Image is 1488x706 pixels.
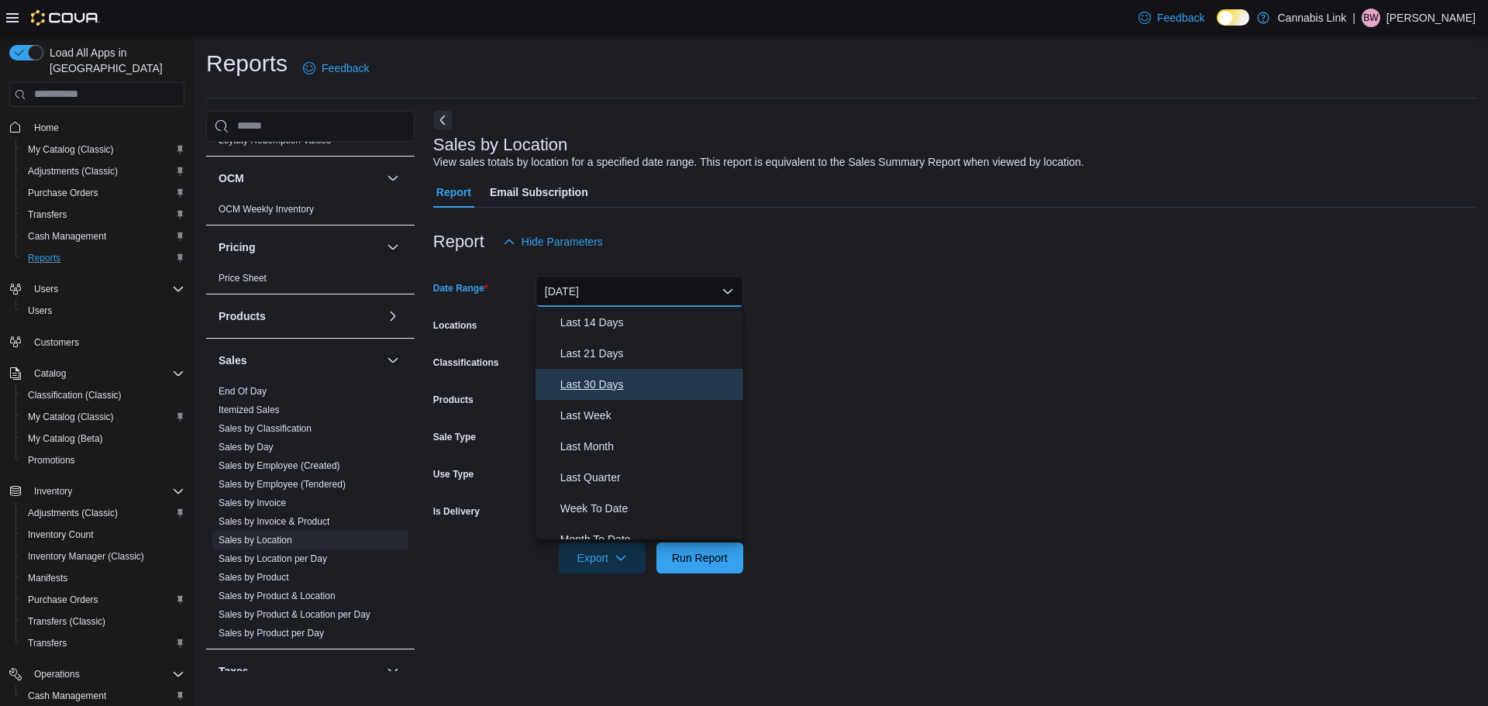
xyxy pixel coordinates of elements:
[22,205,184,224] span: Transfers
[28,230,106,243] span: Cash Management
[433,282,488,294] label: Date Range
[28,364,72,383] button: Catalog
[560,313,737,332] span: Last 14 Days
[219,516,329,527] a: Sales by Invoice & Product
[28,454,75,467] span: Promotions
[1362,9,1380,27] div: Braedan Watson
[22,634,73,653] a: Transfers
[219,460,340,472] span: Sales by Employee (Created)
[22,162,124,181] a: Adjustments (Classic)
[28,594,98,606] span: Purchase Orders
[22,205,73,224] a: Transfers
[28,143,114,156] span: My Catalog (Classic)
[22,687,112,705] a: Cash Management
[34,336,79,349] span: Customers
[15,160,191,182] button: Adjustments (Classic)
[28,165,118,177] span: Adjustments (Classic)
[22,184,105,202] a: Purchase Orders
[219,479,346,490] a: Sales by Employee (Tendered)
[34,283,58,295] span: Users
[219,627,324,639] span: Sales by Product per Day
[22,301,58,320] a: Users
[436,177,471,208] span: Report
[219,478,346,491] span: Sales by Employee (Tendered)
[433,319,477,332] label: Locations
[22,184,184,202] span: Purchase Orders
[433,394,474,406] label: Products
[28,280,64,298] button: Users
[656,542,743,573] button: Run Report
[15,428,191,449] button: My Catalog (Beta)
[433,468,474,480] label: Use Type
[219,405,280,415] a: Itemized Sales
[22,451,81,470] a: Promotions
[206,269,415,294] div: Pricing
[15,300,191,322] button: Users
[219,628,324,639] a: Sales by Product per Day
[433,505,480,518] label: Is Delivery
[219,515,329,528] span: Sales by Invoice & Product
[433,111,452,129] button: Next
[15,632,191,654] button: Transfers
[28,690,106,702] span: Cash Management
[433,356,499,369] label: Classifications
[28,187,98,199] span: Purchase Orders
[22,162,184,181] span: Adjustments (Classic)
[15,406,191,428] button: My Catalog (Classic)
[219,535,292,546] a: Sales by Location
[15,524,191,546] button: Inventory Count
[15,567,191,589] button: Manifests
[219,572,289,583] a: Sales by Product
[1277,9,1346,27] p: Cannabis Link
[22,408,120,426] a: My Catalog (Classic)
[22,301,184,320] span: Users
[28,119,65,137] a: Home
[219,534,292,546] span: Sales by Location
[219,609,370,620] a: Sales by Product & Location per Day
[28,432,103,445] span: My Catalog (Beta)
[28,305,52,317] span: Users
[15,589,191,611] button: Purchase Orders
[28,118,184,137] span: Home
[206,200,415,225] div: OCM
[22,429,184,448] span: My Catalog (Beta)
[219,203,314,215] span: OCM Weekly Inventory
[560,437,737,456] span: Last Month
[384,662,402,680] button: Taxes
[22,612,184,631] span: Transfers (Classic)
[22,504,124,522] a: Adjustments (Classic)
[34,367,66,380] span: Catalog
[22,612,112,631] a: Transfers (Classic)
[28,411,114,423] span: My Catalog (Classic)
[15,502,191,524] button: Adjustments (Classic)
[384,238,402,257] button: Pricing
[219,308,381,324] button: Products
[15,182,191,204] button: Purchase Orders
[206,48,288,79] h1: Reports
[15,546,191,567] button: Inventory Manager (Classic)
[219,441,274,453] span: Sales by Day
[384,351,402,370] button: Sales
[219,385,267,398] span: End Of Day
[219,308,266,324] h3: Products
[219,553,327,565] span: Sales by Location per Day
[219,272,267,284] span: Price Sheet
[34,668,80,680] span: Operations
[219,497,286,509] span: Sales by Invoice
[22,525,100,544] a: Inventory Count
[1386,9,1476,27] p: [PERSON_NAME]
[560,468,737,487] span: Last Quarter
[28,665,86,684] button: Operations
[219,498,286,508] a: Sales by Invoice
[15,226,191,247] button: Cash Management
[433,232,484,251] h3: Report
[15,247,191,269] button: Reports
[219,353,247,368] h3: Sales
[219,239,381,255] button: Pricing
[219,386,267,397] a: End Of Day
[219,571,289,584] span: Sales by Product
[219,204,314,215] a: OCM Weekly Inventory
[28,615,105,628] span: Transfers (Classic)
[22,591,184,609] span: Purchase Orders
